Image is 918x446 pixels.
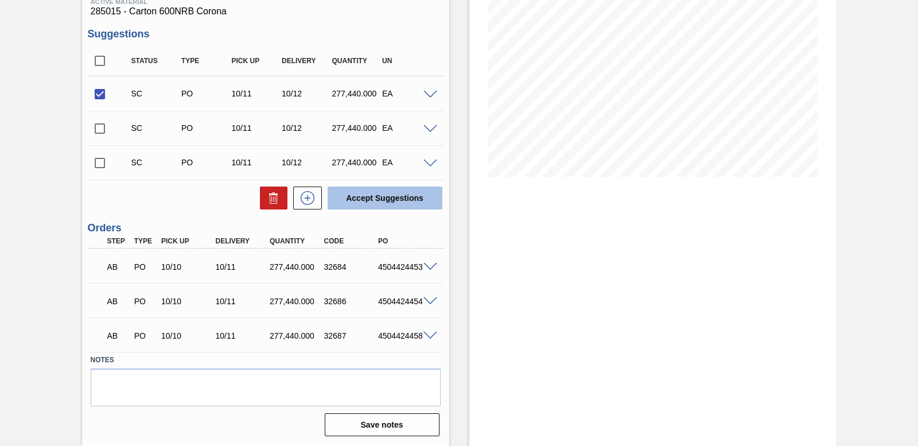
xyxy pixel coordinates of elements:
[229,57,284,65] div: Pick up
[329,57,384,65] div: Quantity
[131,331,159,340] div: Purchase order
[104,237,132,245] div: Step
[287,187,322,210] div: New suggestion
[254,187,287,210] div: Delete Suggestions
[104,289,132,314] div: Awaiting Billing
[129,89,184,98] div: Suggestion Created
[91,352,441,369] label: Notes
[213,331,273,340] div: 10/11/2025
[379,158,434,167] div: EA
[329,158,384,167] div: 277,440.000
[329,123,384,133] div: 277,440.000
[131,237,159,245] div: Type
[104,323,132,348] div: Awaiting Billing
[267,237,326,245] div: Quantity
[178,57,234,65] div: Type
[88,222,444,234] h3: Orders
[329,89,384,98] div: 277,440.000
[375,297,435,306] div: 4504424454
[229,123,284,133] div: 10/11/2025
[129,123,184,133] div: Suggestion Created
[91,6,441,17] span: 285015 - Carton 600NRB Corona
[375,331,435,340] div: 4504424458
[321,297,381,306] div: 32686
[178,158,234,167] div: Purchase order
[213,237,273,245] div: Delivery
[158,237,218,245] div: Pick up
[178,89,234,98] div: Purchase order
[379,89,434,98] div: EA
[379,57,434,65] div: UN
[104,254,132,280] div: Awaiting Billing
[379,123,434,133] div: EA
[158,262,218,272] div: 10/10/2025
[107,262,129,272] p: AB
[131,297,159,306] div: Purchase order
[279,57,334,65] div: Delivery
[158,297,218,306] div: 10/10/2025
[267,297,326,306] div: 277,440.000
[107,331,129,340] p: AB
[88,28,444,40] h3: Suggestions
[267,262,326,272] div: 277,440.000
[267,331,326,340] div: 277,440.000
[321,331,381,340] div: 32687
[107,297,129,306] p: AB
[229,158,284,167] div: 10/11/2025
[279,89,334,98] div: 10/12/2025
[131,262,159,272] div: Purchase order
[213,297,273,306] div: 10/11/2025
[375,262,435,272] div: 4504424453
[279,123,334,133] div: 10/12/2025
[158,331,218,340] div: 10/10/2025
[321,237,381,245] div: Code
[375,237,435,245] div: PO
[129,158,184,167] div: Suggestion Created
[178,123,234,133] div: Purchase order
[328,187,442,210] button: Accept Suggestions
[279,158,334,167] div: 10/12/2025
[325,413,439,436] button: Save notes
[229,89,284,98] div: 10/11/2025
[129,57,184,65] div: Status
[213,262,273,272] div: 10/11/2025
[321,262,381,272] div: 32684
[322,185,444,211] div: Accept Suggestions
